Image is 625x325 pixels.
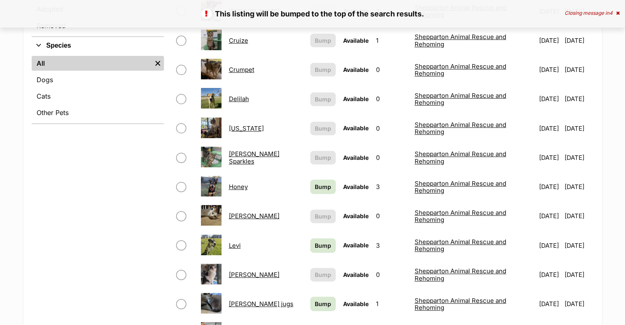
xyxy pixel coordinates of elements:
[373,173,411,201] td: 3
[315,153,331,162] span: Bump
[536,202,564,230] td: [DATE]
[229,66,254,74] a: Crumpet
[310,92,336,106] button: Bump
[415,150,506,165] a: Shepparton Animal Rescue and Rehoming
[343,242,369,249] span: Available
[565,202,593,230] td: [DATE]
[343,66,369,73] span: Available
[373,202,411,230] td: 0
[343,124,369,131] span: Available
[536,231,564,260] td: [DATE]
[415,92,506,106] a: Shepparton Animal Rescue and Rehoming
[229,212,279,220] a: [PERSON_NAME]
[565,55,593,84] td: [DATE]
[536,26,564,55] td: [DATE]
[536,114,564,143] td: [DATE]
[315,95,331,104] span: Bump
[229,242,241,249] a: Levi
[415,33,506,48] a: Shepparton Animal Rescue and Rehoming
[229,124,264,132] a: [US_STATE]
[373,260,411,289] td: 0
[32,56,152,71] a: All
[536,290,564,318] td: [DATE]
[536,85,564,113] td: [DATE]
[565,114,593,143] td: [DATE]
[536,143,564,172] td: [DATE]
[609,10,613,16] span: 4
[373,26,411,55] td: 1
[229,183,248,191] a: Honey
[32,72,164,87] a: Dogs
[373,55,411,84] td: 0
[415,209,506,224] a: Shepparton Animal Rescue and Rehoming
[310,297,336,311] a: Bump
[229,271,279,279] a: [PERSON_NAME]
[310,63,336,76] button: Bump
[415,267,506,282] a: Shepparton Animal Rescue and Rehoming
[315,65,331,74] span: Bump
[310,238,336,253] a: Bump
[536,55,564,84] td: [DATE]
[310,180,336,194] a: Bump
[315,182,331,191] span: Bump
[32,105,164,120] a: Other Pets
[373,231,411,260] td: 3
[315,270,331,279] span: Bump
[565,231,593,260] td: [DATE]
[229,95,249,103] a: Delilah
[415,297,506,311] a: Shepparton Animal Rescue and Rehoming
[152,56,164,71] a: Remove filter
[565,173,593,201] td: [DATE]
[343,37,369,44] span: Available
[373,85,411,113] td: 0
[565,260,593,289] td: [DATE]
[373,143,411,172] td: 0
[315,36,331,45] span: Bump
[343,154,369,161] span: Available
[315,300,331,308] span: Bump
[565,85,593,113] td: [DATE]
[32,89,164,104] a: Cats
[310,210,336,223] button: Bump
[32,54,164,123] div: Species
[343,271,369,278] span: Available
[315,241,331,250] span: Bump
[310,151,336,164] button: Bump
[343,212,369,219] span: Available
[32,40,164,51] button: Species
[310,34,336,47] button: Bump
[373,114,411,143] td: 0
[373,290,411,318] td: 1
[310,122,336,135] button: Bump
[415,180,506,194] a: Shepparton Animal Rescue and Rehoming
[229,300,293,308] a: [PERSON_NAME] jugs
[343,183,369,190] span: Available
[565,143,593,172] td: [DATE]
[8,8,617,19] p: This listing will be bumped to the top of the search results.
[565,26,593,55] td: [DATE]
[536,260,564,289] td: [DATE]
[415,238,506,253] a: Shepparton Animal Rescue and Rehoming
[315,212,331,221] span: Bump
[310,268,336,281] button: Bump
[343,95,369,102] span: Available
[229,37,248,44] a: Cruize
[343,300,369,307] span: Available
[315,124,331,133] span: Bump
[415,121,506,136] a: Shepparton Animal Rescue and Rehoming
[229,150,279,165] a: [PERSON_NAME] Sparkles
[536,173,564,201] td: [DATE]
[415,62,506,77] a: Shepparton Animal Rescue and Rehoming
[565,10,620,16] div: Closing message in
[565,290,593,318] td: [DATE]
